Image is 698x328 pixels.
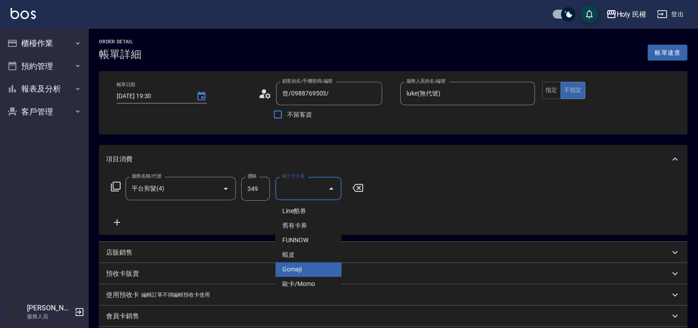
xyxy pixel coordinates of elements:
button: 預約管理 [4,55,85,78]
p: 店販銷售 [106,248,133,257]
label: 顧客姓名/手機號碼/編號 [282,78,333,84]
p: 預收卡販賣 [106,269,139,278]
label: 服務人員姓名/編號 [406,78,445,84]
p: 會員卡銷售 [106,312,139,321]
span: 蝦皮 [275,248,341,262]
button: 報表及分析 [4,77,85,100]
button: Close [324,182,338,196]
button: Choose date, selected date is 2025-10-09 [191,86,212,107]
h2: Order detail [99,39,141,45]
span: 歐卡/Momo [275,277,341,291]
span: 不留客資 [287,110,312,119]
button: 不指定 [561,82,585,99]
div: 項目消費 [99,145,687,173]
button: 帳單速查 [648,45,687,61]
input: YYYY/MM/DD hh:mm [117,89,187,103]
div: Holy 民權 [617,9,647,20]
label: 服務名稱/代號 [132,173,161,179]
div: 店販銷售 [99,242,687,263]
button: Holy 民權 [603,5,650,23]
div: 項目消費 [99,173,687,235]
div: 使用預收卡編輯訂單不得編輯預收卡使用 [99,284,687,305]
span: Line酷券 [275,204,341,218]
label: 帳單日期 [117,81,135,88]
button: 指定 [542,82,561,99]
h5: [PERSON_NAME] [27,304,72,313]
label: 價格 [247,173,257,179]
span: 舊有卡券 [275,218,341,233]
button: save [580,5,598,23]
button: 櫃檯作業 [4,32,85,55]
h3: 帳單詳細 [99,48,141,61]
p: 編輯訂單不得編輯預收卡使用 [141,290,210,300]
span: FUNNOW [275,233,341,248]
button: 客戶管理 [4,100,85,123]
img: Person [7,303,25,321]
button: 登出 [653,6,687,23]
img: Logo [11,8,36,19]
button: Open [219,182,233,196]
p: 項目消費 [106,155,133,164]
p: 使用預收卡 [106,290,139,300]
p: 服務人員 [27,313,72,320]
label: 第三方卡券 [281,173,304,179]
span: Gomaji [275,262,341,277]
div: 預收卡販賣 [99,263,687,284]
div: 會員卡銷售 [99,305,687,327]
